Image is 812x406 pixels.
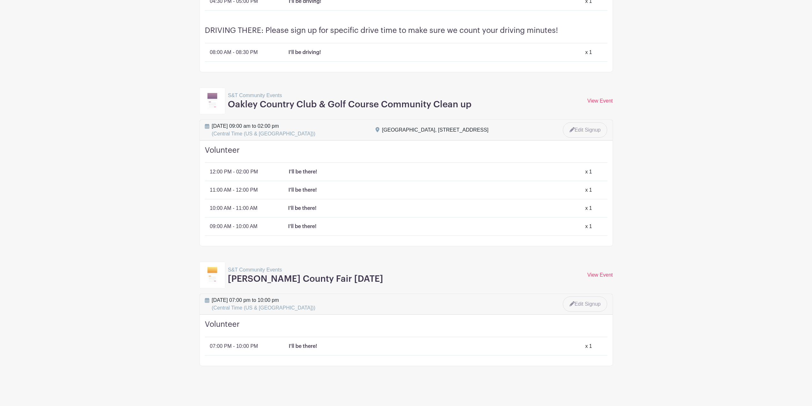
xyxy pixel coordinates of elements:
h4: Volunteer [205,146,607,163]
p: I'll be there! [289,168,317,176]
h3: Oakley Country Club & Golf Course Community Clean up [228,99,472,110]
p: I'll be there! [288,186,317,194]
p: S&T Community Events [228,266,383,274]
div: x 1 [585,223,592,230]
span: [DATE] 07:00 pm to 10:00 pm [212,296,316,312]
p: 11:00 AM - 12:00 PM [210,186,258,194]
div: x 1 [585,342,592,350]
p: 08:00 AM - 08:30 PM [210,49,258,56]
h4: DRIVING THERE: Please sign up for specific drive time to make sure we count your driving minutes! [205,26,607,43]
a: Edit Signup [563,122,607,138]
img: template3-46502052fd4b2ae8941704f64767edd94b8000f543053f22174a657766641163.svg [207,267,218,283]
p: I'll be driving! [288,49,321,56]
p: I'll be there! [289,342,317,350]
div: [GEOGRAPHIC_DATA], [STREET_ADDRESS] [382,126,488,134]
a: View Event [587,98,613,103]
img: template11-97b0f419cbab8ea1fd52dabbe365452ac063e65c139ff1c7c21e0a8da349fa3d.svg [207,93,218,109]
p: I'll be there! [288,223,317,230]
div: x 1 [585,186,592,194]
p: 10:00 AM - 11:00 AM [210,204,257,212]
div: x 1 [585,49,592,56]
div: x 1 [585,204,592,212]
a: View Event [587,272,613,278]
p: I'll be there! [288,204,317,212]
a: Edit Signup [563,296,607,312]
p: S&T Community Events [228,92,472,99]
span: (Central Time (US & [GEOGRAPHIC_DATA])) [212,131,316,136]
div: x 1 [585,168,592,176]
h3: [PERSON_NAME] County Fair [DATE] [228,274,383,285]
p: 09:00 AM - 10:00 AM [210,223,257,230]
h4: Volunteer [205,320,607,337]
p: 07:00 PM - 10:00 PM [210,342,258,350]
span: [DATE] 09:00 am to 02:00 pm [212,122,316,138]
span: (Central Time (US & [GEOGRAPHIC_DATA])) [212,305,316,310]
p: 12:00 PM - 02:00 PM [210,168,258,176]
